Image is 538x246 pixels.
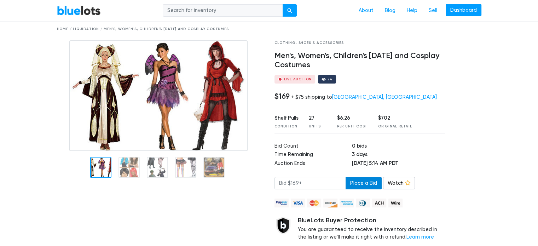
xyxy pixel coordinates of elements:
img: 19212a95-b127-4425-b01c-2f6b0df2423b-1754521056.jpg [69,40,248,151]
a: Blog [379,4,401,17]
a: Help [401,4,423,17]
div: Live Auction [284,78,312,81]
td: [DATE] 5:14 AM PDT [352,160,445,168]
img: american_express-ae2a9f97a040b4b41f6397f7637041a5861d5f99d0716c09922aba4e24c8547d.png [340,199,354,207]
div: Shelf Pulls [274,114,299,122]
td: Auction Ends [274,160,352,168]
a: BlueLots [57,5,101,16]
h4: $169 [274,92,290,101]
div: You are guaranteed to receive the inventory described in the listing or we'll make it right with ... [298,217,445,241]
div: 27 [309,114,326,122]
img: discover-82be18ecfda2d062aad2762c1ca80e2d36a4073d45c9e0ffae68cd515fbd3d32.png [323,199,337,207]
div: Home / Liquidation / Men's, Women's, Children's [DATE] and Cosplay Costumes [57,27,481,32]
div: Condition [274,124,299,129]
input: Bid $169+ [274,177,346,190]
img: visa-79caf175f036a155110d1892330093d4c38f53c55c9ec9e2c3a54a56571784bb.png [291,199,305,207]
td: Bid Count [274,142,352,151]
a: Dashboard [446,4,481,17]
div: $702 [378,114,412,122]
img: buyer_protection_shield-3b65640a83011c7d3ede35a8e5a80bfdfaa6a97447f0071c1475b91a4b0b3d01.png [274,217,292,234]
div: Clothing, Shoes & Accessories [274,40,445,46]
h4: Men's, Women's, Children's [DATE] and Cosplay Costumes [274,51,445,70]
img: diners_club-c48f30131b33b1bb0e5d0e2dbd43a8bea4cb12cb2961413e2f4250e06c020426.png [356,199,370,207]
td: 3 days [352,151,445,160]
div: Per Unit Cost [337,124,368,129]
img: paypal_credit-80455e56f6e1299e8d57f40c0dcee7b8cd4ae79b9eccbfc37e2480457ba36de9.png [274,199,289,207]
td: Time Remaining [274,151,352,160]
div: + $75 shipping to [291,94,437,100]
button: Place a Bid [346,177,382,190]
img: ach-b7992fed28a4f97f893c574229be66187b9afb3f1a8d16a4691d3d3140a8ab00.png [372,199,386,207]
a: Learn more [406,234,434,240]
div: Units [309,124,326,129]
a: [GEOGRAPHIC_DATA], [GEOGRAPHIC_DATA] [332,94,437,100]
div: Original Retail [378,124,412,129]
img: wire-908396882fe19aaaffefbd8e17b12f2f29708bd78693273c0e28e3a24408487f.png [388,199,403,207]
a: About [353,4,379,17]
div: 74 [328,78,332,81]
img: mastercard-42073d1d8d11d6635de4c079ffdb20a4f30a903dc55d1612383a1b395dd17f39.png [307,199,321,207]
div: $6.26 [337,114,368,122]
h5: BlueLots Buyer Protection [298,217,445,224]
input: Search for inventory [163,4,283,17]
td: 0 bids [352,142,445,151]
a: Sell [423,4,443,17]
a: Watch [383,177,415,190]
